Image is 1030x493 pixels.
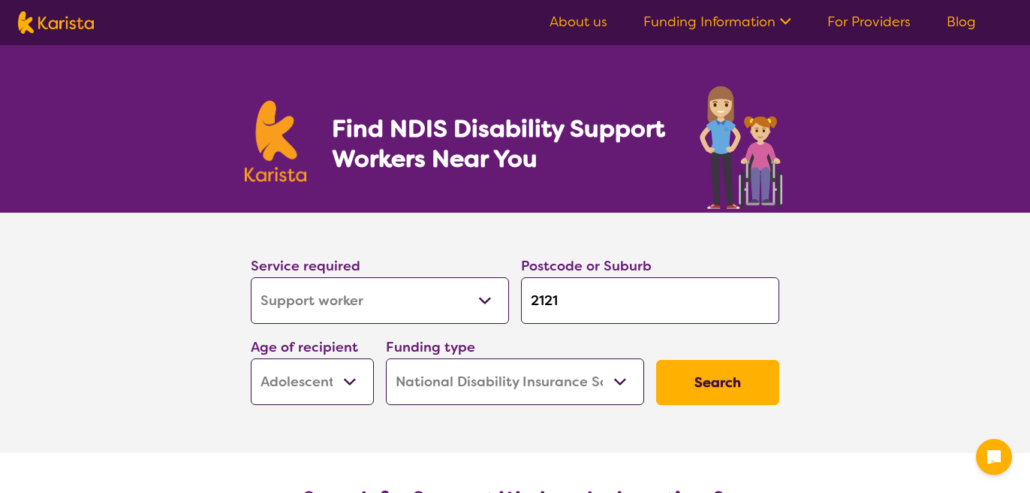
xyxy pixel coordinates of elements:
[251,257,360,275] label: Service required
[18,11,94,34] img: Karista logo
[521,277,779,324] input: Type
[521,257,652,275] label: Postcode or Suburb
[947,13,976,31] a: Blog
[386,338,475,356] label: Funding type
[332,113,667,174] h1: Find NDIS Disability Support Workers Near You
[698,81,785,213] img: support-worker
[643,13,791,31] a: Funding Information
[550,13,607,31] a: About us
[827,13,911,31] a: For Providers
[251,338,358,356] label: Age of recipient
[245,101,306,182] img: Karista logo
[656,360,779,405] button: Search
